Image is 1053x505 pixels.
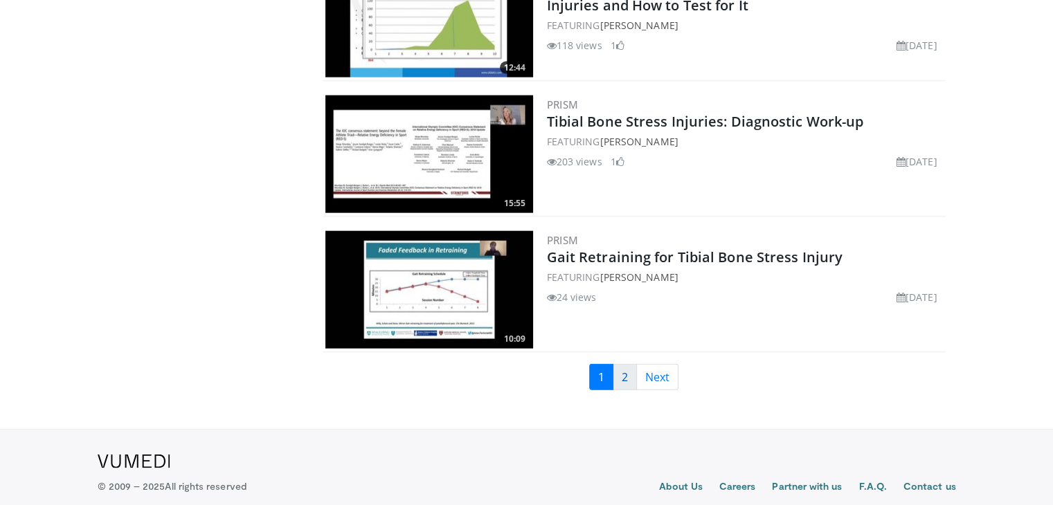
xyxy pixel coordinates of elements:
[611,154,624,169] li: 1
[600,270,678,284] a: [PERSON_NAME]
[500,333,530,345] span: 10:09
[325,95,533,213] a: 15:55
[547,38,602,53] li: 118 views
[547,154,602,169] li: 203 views
[897,290,937,304] li: [DATE]
[659,479,703,496] a: About Us
[325,231,533,349] a: 10:09
[772,479,842,496] a: Partner with us
[98,454,170,468] img: VuMedi Logo
[547,248,843,266] a: Gait Retraining for Tibial Bone Stress Injury
[325,231,533,349] img: 7f935762-50a5-444f-8446-c1992dc18eb1.300x170_q85_crop-smart_upscale.jpg
[600,135,678,148] a: [PERSON_NAME]
[547,233,579,247] a: PRiSM
[98,479,246,493] p: © 2009 – 2025
[547,270,943,284] div: FEATURING
[903,479,956,496] a: Contact us
[165,480,246,492] span: All rights reserved
[547,98,579,111] a: PRiSM
[500,197,530,210] span: 15:55
[325,95,533,213] img: 816ab7a4-341d-4a37-92d7-e09f7bfdcb77.300x170_q85_crop-smart_upscale.jpg
[719,479,756,496] a: Careers
[589,364,613,390] a: 1
[611,38,624,53] li: 1
[858,479,886,496] a: F.A.Q.
[547,290,597,304] li: 24 views
[547,18,943,33] div: FEATURING
[500,62,530,74] span: 12:44
[897,38,937,53] li: [DATE]
[636,364,678,390] a: Next
[613,364,637,390] a: 2
[600,19,678,32] a: [PERSON_NAME]
[897,154,937,169] li: [DATE]
[547,112,864,131] a: Tibial Bone Stress Injuries: Diagnostic Work-up
[323,364,946,390] nav: Search results pages
[547,134,943,149] div: FEATURING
